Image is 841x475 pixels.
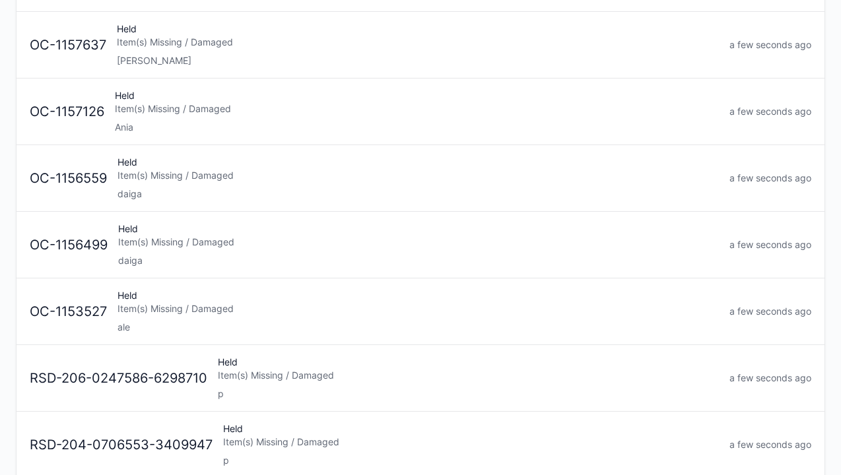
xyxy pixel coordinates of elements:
[223,435,719,449] div: Item(s) Missing / Damaged
[724,238,817,251] div: a few seconds ago
[213,356,724,400] div: Held
[118,254,719,267] div: daiga
[24,435,218,455] div: RSD-204-0706553-3409947
[113,222,724,267] div: Held
[118,302,719,315] div: Item(s) Missing / Damaged
[24,169,112,188] div: OC-1156559
[112,22,724,67] div: Held
[115,121,719,134] div: Ania
[724,172,817,185] div: a few seconds ago
[118,236,719,249] div: Item(s) Missing / Damaged
[17,212,824,278] a: OC-1156499HeldItem(s) Missing / Damageddaigaa few seconds ago
[724,371,817,385] div: a few seconds ago
[118,321,719,334] div: ale
[118,187,719,201] div: daiga
[724,438,817,451] div: a few seconds ago
[112,156,724,201] div: Held
[218,422,724,467] div: Held
[223,454,719,467] div: p
[17,345,824,412] a: RSD-206-0247586-6298710HeldItem(s) Missing / Damagedpa few seconds ago
[118,169,719,182] div: Item(s) Missing / Damaged
[24,369,213,388] div: RSD-206-0247586-6298710
[24,236,113,255] div: OC-1156499
[115,102,719,115] div: Item(s) Missing / Damaged
[17,12,824,79] a: OC-1157637HeldItem(s) Missing / Damaged[PERSON_NAME]a few seconds ago
[112,289,724,334] div: Held
[724,105,817,118] div: a few seconds ago
[110,89,724,134] div: Held
[17,278,824,345] a: OC-1153527HeldItem(s) Missing / Damagedalea few seconds ago
[724,305,817,318] div: a few seconds ago
[17,145,824,212] a: OC-1156559HeldItem(s) Missing / Damageddaigaa few seconds ago
[724,38,817,51] div: a few seconds ago
[117,54,719,67] div: [PERSON_NAME]
[218,387,719,400] div: p
[117,36,719,49] div: Item(s) Missing / Damaged
[24,36,112,55] div: OC-1157637
[218,369,719,382] div: Item(s) Missing / Damaged
[17,79,824,145] a: OC-1157126HeldItem(s) Missing / DamagedAniaa few seconds ago
[24,102,110,121] div: OC-1157126
[24,302,112,321] div: OC-1153527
